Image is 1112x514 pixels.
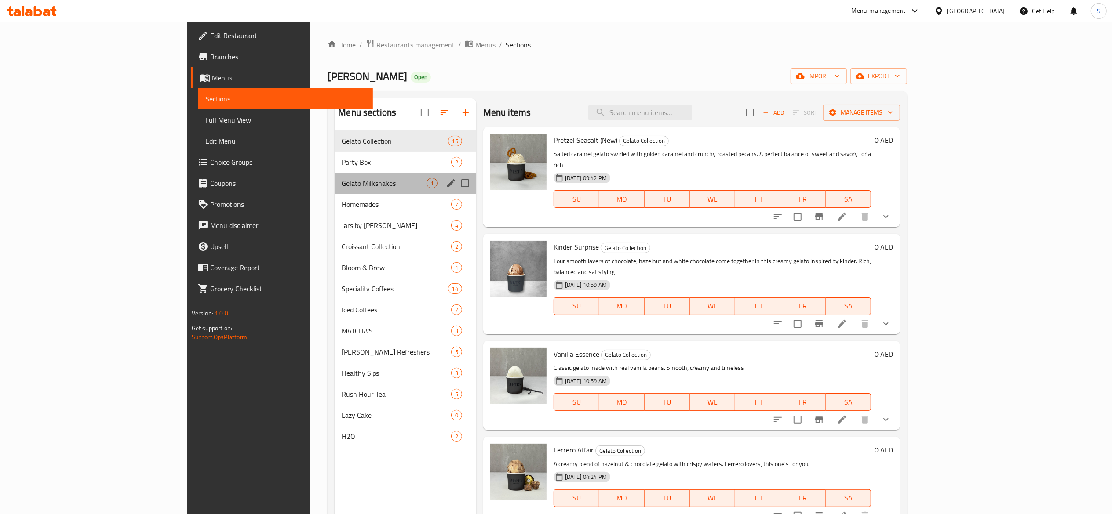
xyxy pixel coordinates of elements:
[427,178,438,188] div: items
[191,236,373,257] a: Upsell
[342,241,451,252] div: Croissant Collection
[739,193,777,206] span: TH
[342,178,426,188] span: Gelato Milkshakes
[490,134,547,190] img: Pretzel Seasalt (New)
[875,444,893,456] h6: 0 AED
[205,136,366,146] span: Edit Menu
[191,215,373,236] a: Menu disclaimer
[191,278,373,299] a: Grocery Checklist
[645,393,690,411] button: TU
[342,199,451,210] span: Homemades
[645,489,690,507] button: TU
[499,40,502,50] li: /
[829,396,868,409] span: SA
[837,211,847,222] a: Edit menu item
[791,68,847,84] button: import
[780,297,826,315] button: FR
[830,107,893,118] span: Manage items
[599,393,645,411] button: MO
[603,193,641,206] span: MO
[648,396,686,409] span: TU
[947,6,1005,16] div: [GEOGRAPHIC_DATA]
[561,174,610,182] span: [DATE] 09:42 PM
[335,130,476,152] div: Gelato Collection15
[342,368,451,378] span: Healthy Sips
[767,409,788,430] button: sort-choices
[335,215,476,236] div: Jars by [PERSON_NAME]4
[798,71,840,82] span: import
[191,25,373,46] a: Edit Restaurant
[602,350,650,360] span: Gelato Collection
[490,241,547,297] img: Kinder Surprise
[780,190,826,208] button: FR
[416,103,434,122] span: Select all sections
[735,190,780,208] button: TH
[784,396,822,409] span: FR
[376,40,455,50] span: Restaurants management
[198,109,373,130] a: Full Menu View
[767,206,788,227] button: sort-choices
[452,306,462,314] span: 7
[788,207,807,226] span: Select to update
[455,102,476,123] button: Add section
[328,39,907,51] nav: breadcrumb
[788,315,807,333] span: Select to update
[881,319,891,329] svg: Show Choices
[490,348,547,404] img: Vanilla Essence
[452,264,462,272] span: 1
[490,444,547,500] img: Ferrero Affair
[809,313,830,334] button: Branch-specific-item
[829,300,868,312] span: SA
[335,257,476,278] div: Bloom & Brew1
[342,157,451,167] span: Party Box
[554,362,871,373] p: Classic gelato made with real vanilla beans. Smooth, creamy and timeless
[452,411,462,420] span: 0
[690,297,735,315] button: WE
[648,193,686,206] span: TU
[620,136,668,146] span: Gelato Collection
[452,390,462,398] span: 5
[448,137,462,145] span: 15
[875,206,897,227] button: show more
[210,178,366,188] span: Coupons
[192,322,232,334] span: Get support on:
[210,262,366,273] span: Coverage Report
[452,158,462,167] span: 2
[595,445,645,456] div: Gelato Collection
[342,347,451,357] span: [PERSON_NAME] Refreshers
[693,193,732,206] span: WE
[648,492,686,504] span: TU
[191,257,373,278] a: Coverage Report
[852,6,906,16] div: Menu-management
[342,283,448,294] span: Speciality Coffees
[558,396,596,409] span: SU
[809,409,830,430] button: Branch-specific-item
[854,206,875,227] button: delete
[335,278,476,299] div: Speciality Coffees14
[829,492,868,504] span: SA
[451,389,462,399] div: items
[735,297,780,315] button: TH
[875,313,897,334] button: show more
[875,409,897,430] button: show more
[452,327,462,335] span: 3
[693,396,732,409] span: WE
[342,220,451,231] div: Jars by Shivers
[554,240,599,253] span: Kinder Surprise
[191,46,373,67] a: Branches
[335,384,476,405] div: Rush Hour Tea5
[603,492,641,504] span: MO
[434,102,455,123] span: Sort sections
[601,350,651,360] div: Gelato Collection
[475,40,496,50] span: Menus
[823,105,900,121] button: Manage items
[451,262,462,273] div: items
[588,105,692,120] input: search
[451,157,462,167] div: items
[198,130,373,152] a: Edit Menu
[826,489,871,507] button: SA
[205,94,366,104] span: Sections
[603,300,641,312] span: MO
[210,199,366,210] span: Promotions
[198,88,373,109] a: Sections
